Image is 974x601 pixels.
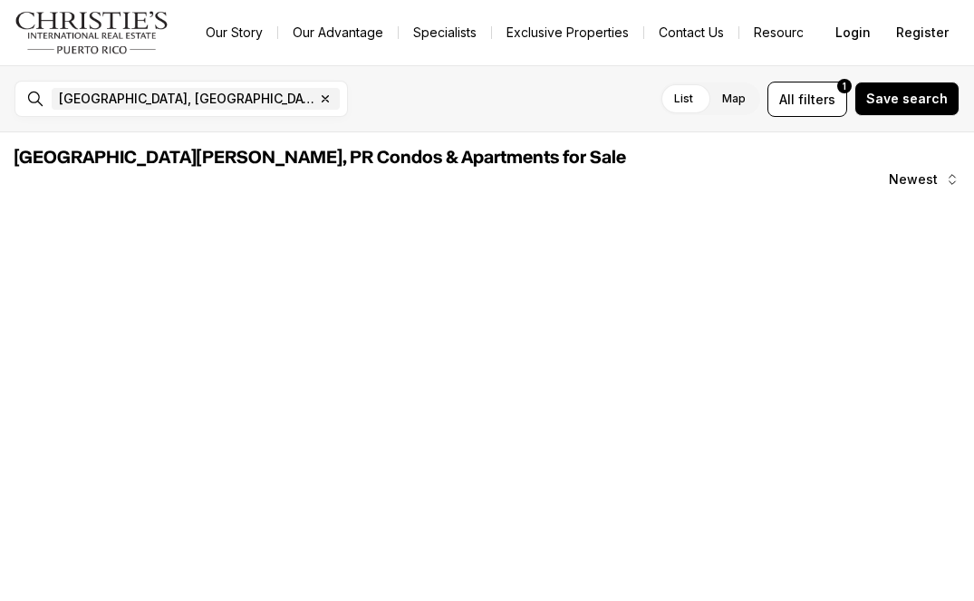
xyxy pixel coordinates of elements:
a: Specialists [399,20,491,45]
span: Login [835,25,871,40]
img: logo [14,11,169,54]
a: Exclusive Properties [492,20,643,45]
button: Newest [878,161,970,198]
button: Allfilters1 [767,82,847,117]
label: List [660,82,708,115]
a: Resources [739,20,833,45]
a: Our Story [191,20,277,45]
span: All [779,90,795,109]
button: Register [885,15,960,51]
span: 1 [843,79,846,93]
span: [GEOGRAPHIC_DATA], [GEOGRAPHIC_DATA], [GEOGRAPHIC_DATA] [59,92,314,106]
button: Login [825,15,882,51]
button: Save search [854,82,960,116]
button: Contact Us [644,20,738,45]
a: Our Advantage [278,20,398,45]
span: filters [798,90,835,109]
span: [GEOGRAPHIC_DATA][PERSON_NAME], PR Condos & Apartments for Sale [14,149,626,167]
span: Save search [866,92,948,106]
span: Newest [889,172,938,187]
label: Map [708,82,760,115]
span: Register [896,25,949,40]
